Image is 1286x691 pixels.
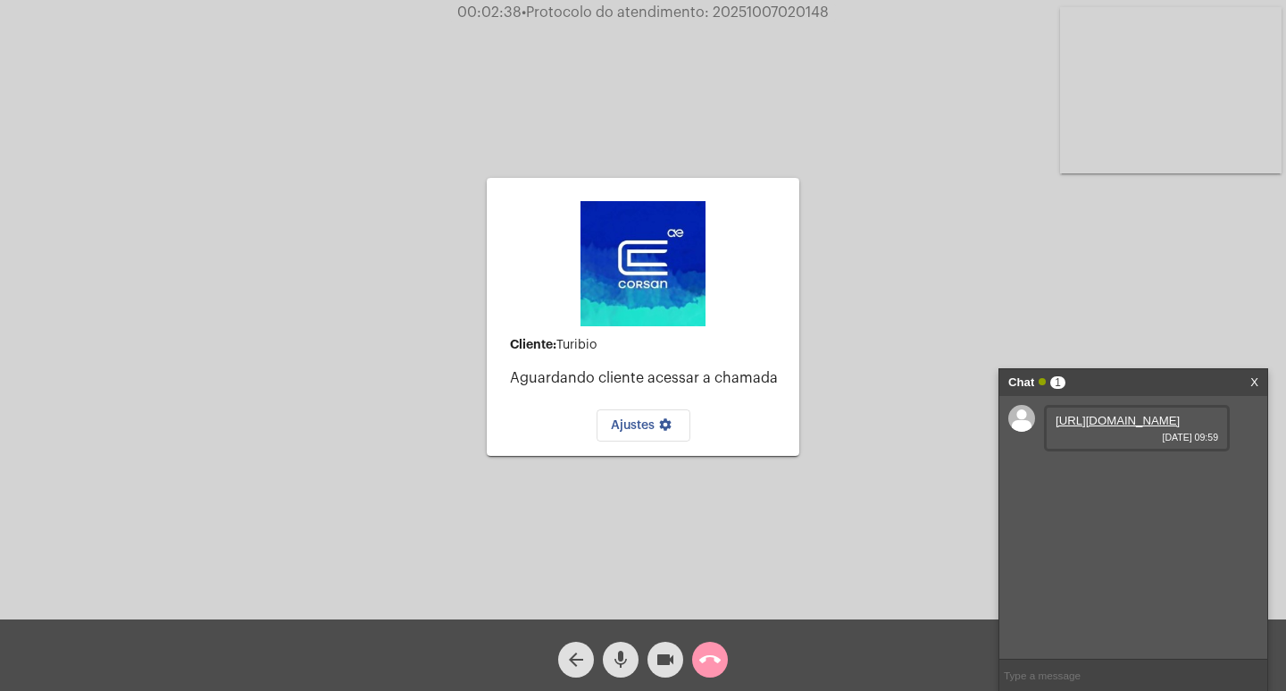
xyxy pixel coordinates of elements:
[999,660,1267,691] input: Type a message
[597,409,690,442] button: Ajustes
[510,338,785,352] div: Turibio
[699,649,721,670] mat-icon: call_end
[1050,376,1065,389] span: 1
[1250,369,1258,396] a: X
[610,649,631,670] mat-icon: mic
[611,419,676,432] span: Ajustes
[510,370,785,386] p: Aguardando cliente acessar a chamada
[1056,432,1218,442] span: [DATE] 09:59
[1039,378,1046,385] span: Online
[1008,369,1034,396] strong: Chat
[655,649,676,670] mat-icon: videocam
[457,5,522,20] span: 00:02:38
[522,5,526,20] span: •
[522,5,829,20] span: Protocolo do atendimento: 20251007020148
[565,649,587,670] mat-icon: arrow_back
[510,338,556,350] strong: Cliente:
[655,417,676,439] mat-icon: settings
[1056,414,1180,427] a: [URL][DOMAIN_NAME]
[580,201,706,326] img: d4669ae0-8c07-2337-4f67-34b0df7f5ae4.jpeg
